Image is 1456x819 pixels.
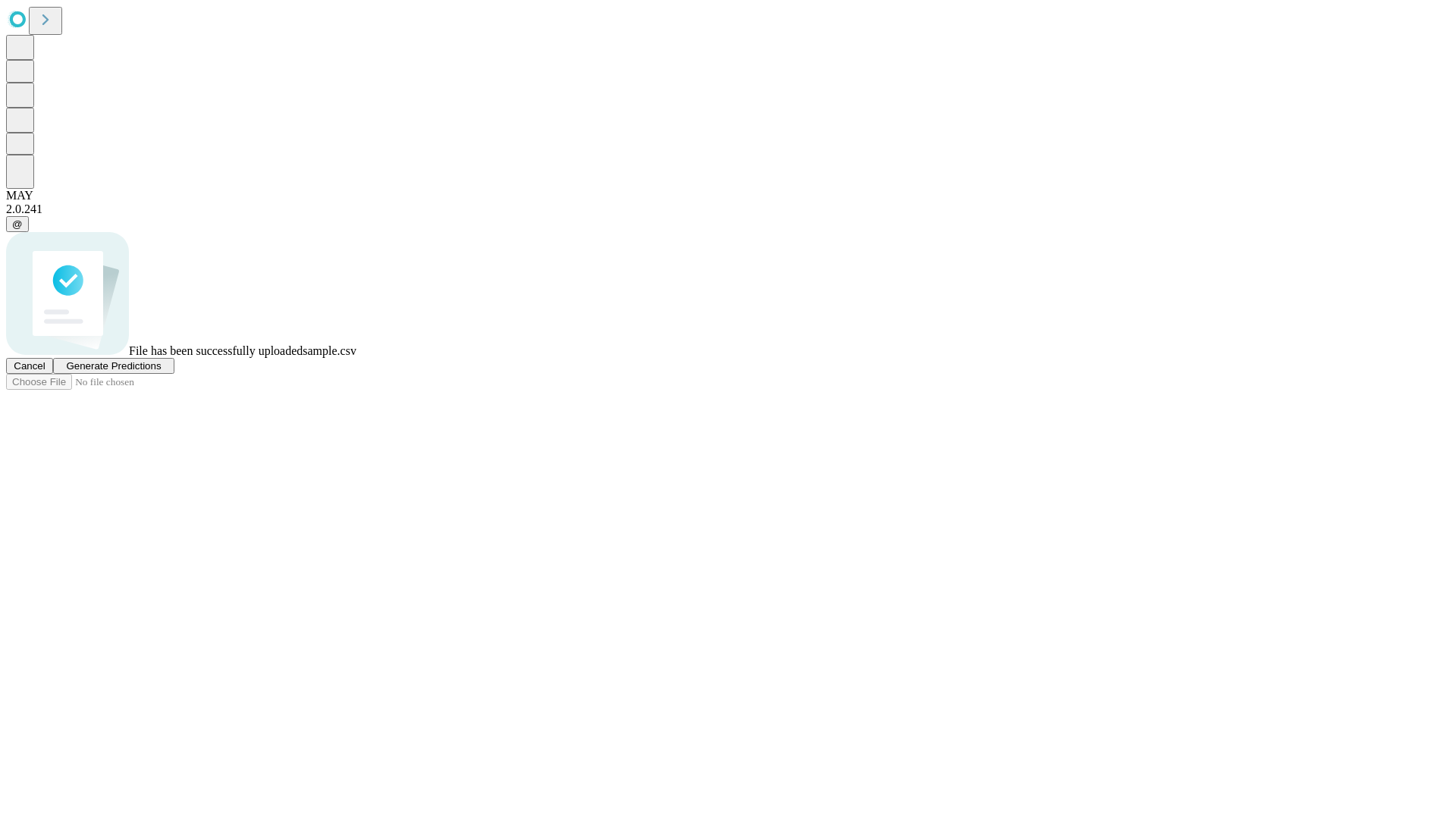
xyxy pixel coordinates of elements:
span: Cancel [14,360,45,372]
button: Generate Predictions [53,358,174,374]
button: @ [6,216,29,232]
button: Cancel [6,358,53,374]
div: MAY [6,189,1450,202]
span: @ [12,218,23,230]
span: File has been successfully uploaded [129,344,303,357]
span: Generate Predictions [66,360,161,372]
div: 2.0.241 [6,202,1450,216]
span: sample.csv [303,344,356,357]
